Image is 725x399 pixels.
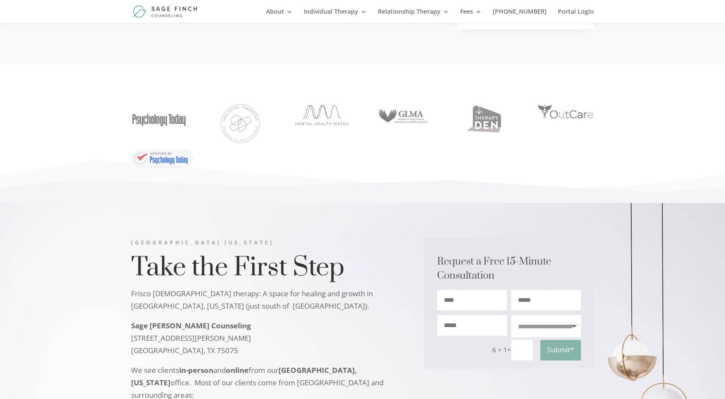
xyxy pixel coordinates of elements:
[558,9,594,23] a: Portal Login
[538,111,593,121] a: outcare logo
[466,126,503,136] a: Therapy Den Logo
[131,289,373,311] span: Frisco [DEMOGRAPHIC_DATA] therapy: A space for healing and growth in [GEOGRAPHIC_DATA], [US_STATE...
[179,365,213,375] strong: in-person
[226,365,249,375] strong: online
[294,119,350,128] a: mental health match logo
[131,320,395,364] p: [STREET_ADDRESS][PERSON_NAME] [GEOGRAPHIC_DATA], TX 75075
[492,345,507,354] span: 6 + 1
[378,9,449,23] a: Relationship Therapy
[437,255,581,290] h3: Request a Free 15-Minute Consultation
[304,9,367,23] a: Individual Therapy
[133,5,198,18] img: Sage Finch Counseling | LGBTQ+ Therapy in Plano
[266,9,293,23] a: About
[375,104,431,128] img: glma logo
[375,120,431,130] a: glma logo
[488,340,533,360] p: =
[294,104,350,126] img: mental health match logo transparent
[131,104,187,136] img: Psychology+Today+Logo
[540,340,581,360] button: Submit*
[131,238,395,252] h3: [GEOGRAPHIC_DATA] [US_STATE]
[131,365,357,387] strong: [GEOGRAPHIC_DATA], [US_STATE]
[131,252,395,288] h2: Take the First Step
[460,9,482,23] a: Fees
[538,104,593,119] img: outcare logo
[131,149,194,168] a: Ellery Wren
[221,104,260,143] img: inclusive therapists logo
[466,104,503,134] img: therapyden-logo-sq
[131,128,187,138] a: psychology today logo
[221,135,260,145] a: inclusive therapists logo
[493,9,547,23] a: [PHONE_NUMBER]
[131,321,251,331] strong: Sage [PERSON_NAME] Counseling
